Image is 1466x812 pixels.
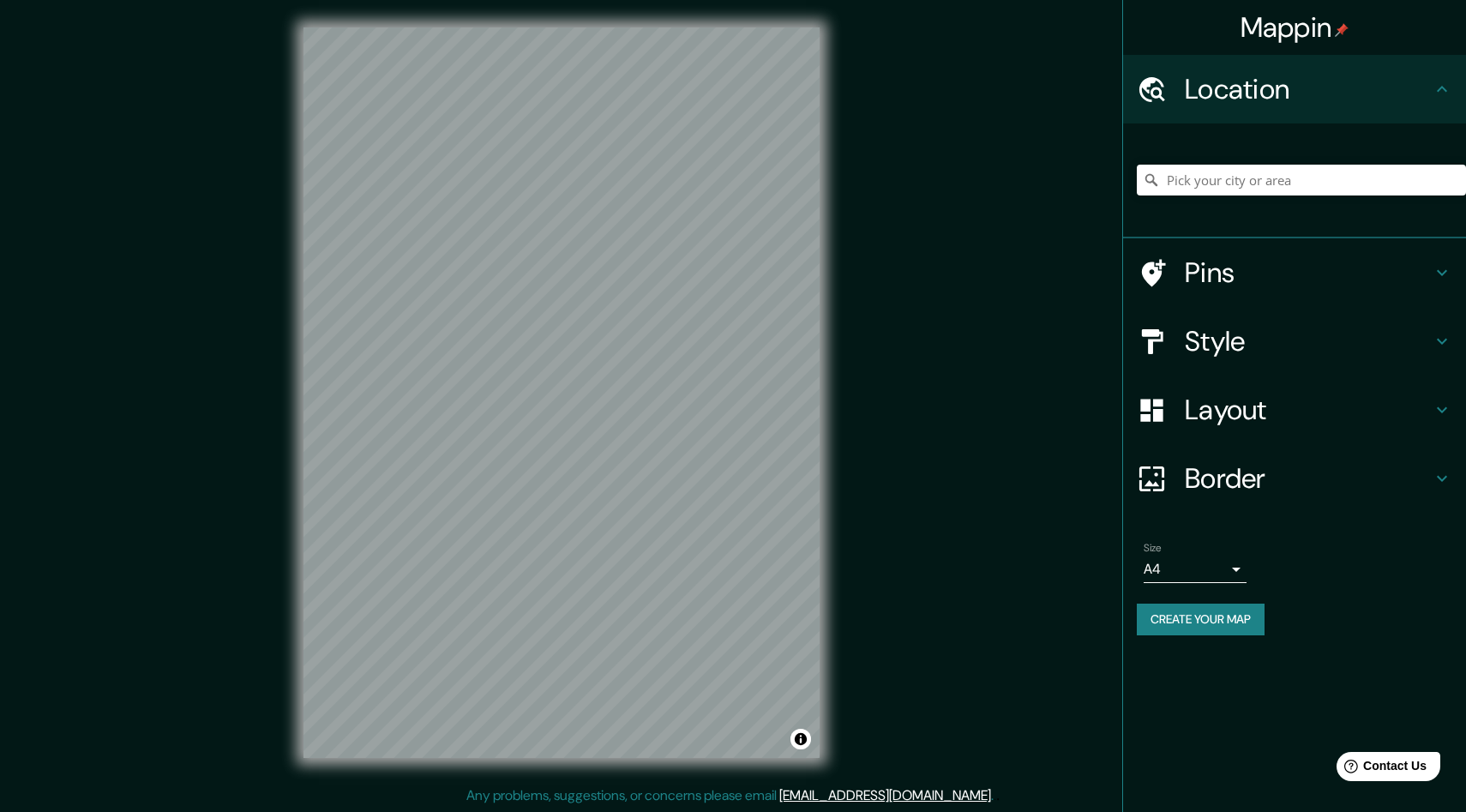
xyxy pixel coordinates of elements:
iframe: Help widget launcher [1313,745,1447,793]
div: . [994,785,996,806]
div: Location [1123,55,1466,123]
h4: Layout [1185,393,1432,427]
div: A4 [1144,556,1247,583]
canvas: Map [303,27,820,758]
h4: Location [1185,72,1432,106]
input: Pick your city or area [1137,165,1466,195]
div: Pins [1123,238,1466,307]
button: Create your map [1137,604,1265,635]
div: Border [1123,444,1466,513]
h4: Mappin [1241,10,1349,45]
h4: Border [1185,461,1432,496]
label: Size [1144,541,1162,556]
a: [EMAIL_ADDRESS][DOMAIN_NAME] [779,786,991,804]
p: Any problems, suggestions, or concerns please email . [466,785,994,806]
h4: Pins [1185,256,1432,290]
h4: Style [1185,324,1432,358]
img: pin-icon.png [1335,23,1349,37]
button: Toggle attribution [790,729,811,749]
div: . [996,785,1000,806]
div: Layout [1123,376,1466,444]
div: Style [1123,307,1466,376]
